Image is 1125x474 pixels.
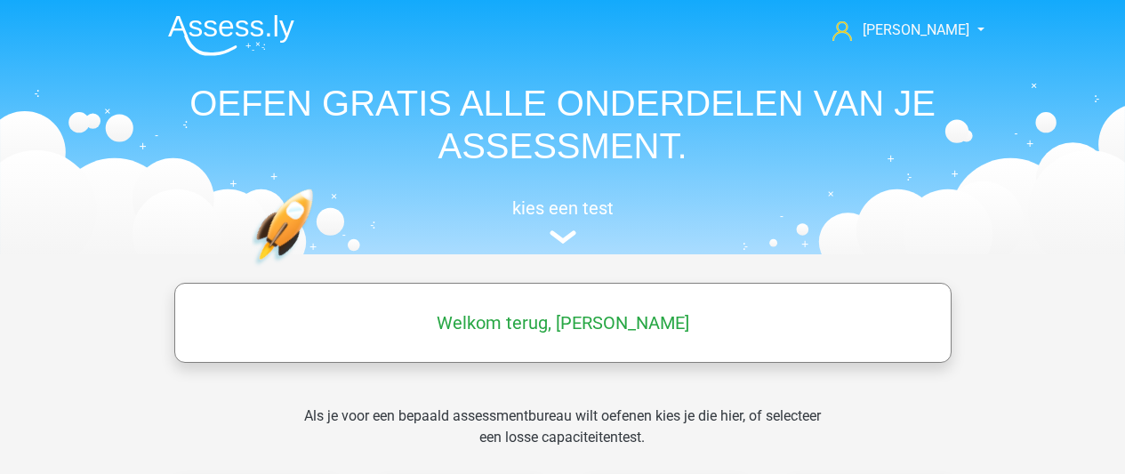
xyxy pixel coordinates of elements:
[252,189,382,349] img: oefenen
[154,197,972,245] a: kies een test
[863,21,969,38] span: [PERSON_NAME]
[825,20,971,41] a: [PERSON_NAME]
[154,197,972,219] h5: kies een test
[168,14,294,56] img: Assessly
[183,312,943,333] h5: Welkom terug, [PERSON_NAME]
[550,230,576,244] img: assessment
[290,406,835,470] div: Als je voor een bepaald assessmentbureau wilt oefenen kies je die hier, of selecteer een losse ca...
[154,82,972,167] h1: OEFEN GRATIS ALLE ONDERDELEN VAN JE ASSESSMENT.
